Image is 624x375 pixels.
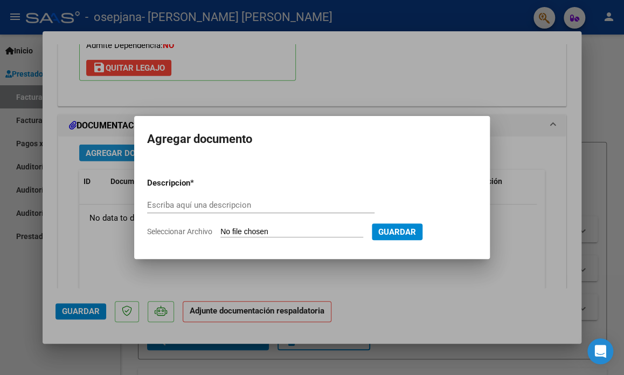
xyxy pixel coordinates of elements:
h2: Agregar documento [147,129,477,149]
span: Seleccionar Archivo [147,227,212,236]
p: Descripcion [147,177,246,189]
button: Guardar [372,223,422,240]
div: Open Intercom Messenger [587,338,613,364]
span: Guardar [378,227,416,237]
